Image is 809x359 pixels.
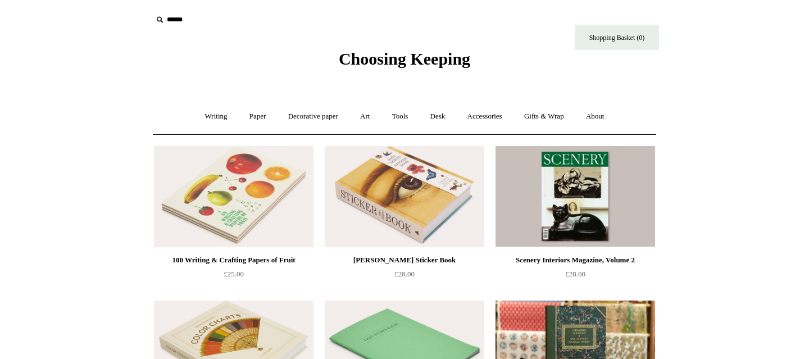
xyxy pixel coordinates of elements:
[339,49,470,68] span: Choosing Keeping
[457,102,512,131] a: Accessories
[498,253,652,267] div: Scenery Interiors Magazine, Volume 2
[224,270,244,278] span: £25.00
[565,270,585,278] span: £28.00
[325,253,484,299] a: [PERSON_NAME] Sticker Book £28.00
[154,146,313,247] img: 100 Writing & Crafting Papers of Fruit
[382,102,419,131] a: Tools
[576,102,615,131] a: About
[154,253,313,299] a: 100 Writing & Crafting Papers of Fruit £25.00
[394,270,415,278] span: £28.00
[328,253,481,267] div: [PERSON_NAME] Sticker Book
[157,253,311,267] div: 100 Writing & Crafting Papers of Fruit
[496,253,655,299] a: Scenery Interiors Magazine, Volume 2 £28.00
[514,102,574,131] a: Gifts & Wrap
[278,102,348,131] a: Decorative paper
[420,102,456,131] a: Desk
[239,102,276,131] a: Paper
[350,102,380,131] a: Art
[154,146,313,247] a: 100 Writing & Crafting Papers of Fruit 100 Writing & Crafting Papers of Fruit
[325,146,484,247] img: John Derian Sticker Book
[575,25,659,50] a: Shopping Basket (0)
[325,146,484,247] a: John Derian Sticker Book John Derian Sticker Book
[496,146,655,247] img: Scenery Interiors Magazine, Volume 2
[195,102,238,131] a: Writing
[496,146,655,247] a: Scenery Interiors Magazine, Volume 2 Scenery Interiors Magazine, Volume 2
[339,58,470,66] a: Choosing Keeping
